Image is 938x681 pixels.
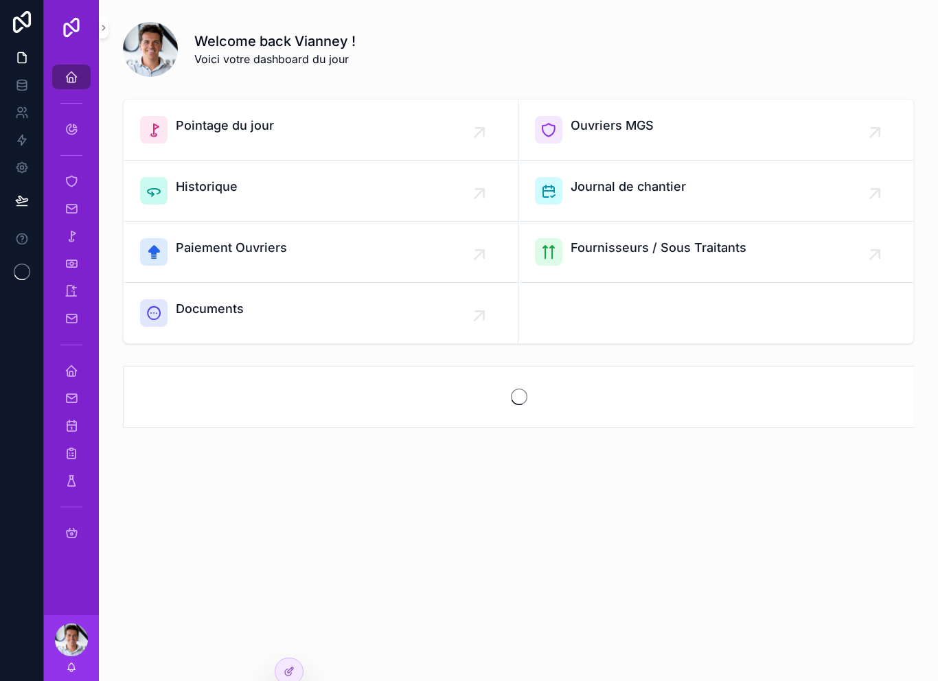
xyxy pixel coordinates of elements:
a: Paiement Ouvriers [124,222,518,283]
span: Historique [176,177,238,196]
img: App logo [60,16,82,38]
a: Journal de chantier [518,161,913,222]
span: Journal de chantier [571,177,686,196]
a: Fournisseurs / Sous Traitants [518,222,913,283]
a: Documents [124,283,518,343]
span: Pointage du jour [176,116,274,135]
div: scrollable content [44,55,99,563]
span: Ouvriers MGS [571,116,654,135]
span: Fournisseurs / Sous Traitants [571,238,746,257]
span: Paiement Ouvriers [176,238,287,257]
a: Pointage du jour [124,100,518,161]
span: Voici votre dashboard du jour [194,51,356,67]
a: Ouvriers MGS [518,100,913,161]
h1: Welcome back Vianney ! [194,32,356,51]
span: Documents [176,299,244,319]
a: Historique [124,161,518,222]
